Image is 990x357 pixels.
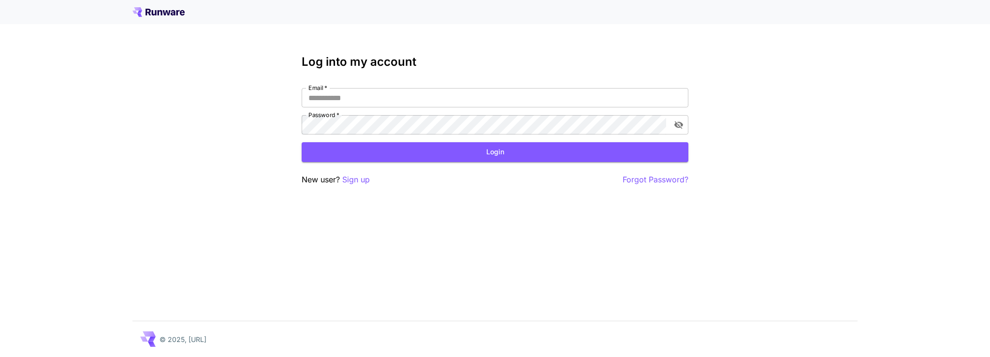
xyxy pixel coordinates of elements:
[302,174,370,186] p: New user?
[342,174,370,186] button: Sign up
[623,174,688,186] button: Forgot Password?
[160,334,206,344] p: © 2025, [URL]
[670,116,687,134] button: toggle password visibility
[302,55,688,69] h3: Log into my account
[302,142,688,162] button: Login
[308,111,339,119] label: Password
[308,84,327,92] label: Email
